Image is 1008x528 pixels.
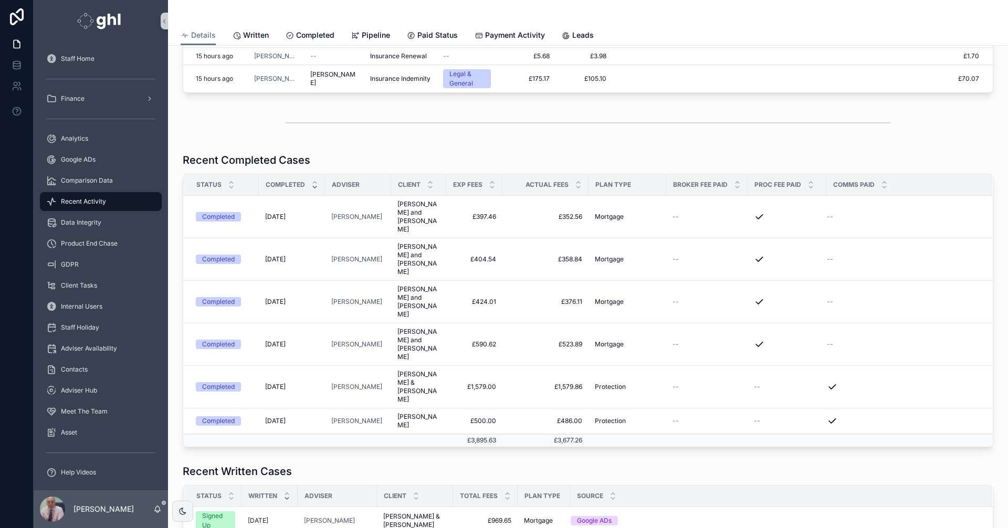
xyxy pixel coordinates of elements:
[61,155,96,164] span: Google ADs
[397,242,440,276] a: [PERSON_NAME] and [PERSON_NAME]
[595,340,660,349] a: Mortgage
[673,383,679,391] span: --
[40,402,162,421] a: Meet The Team
[310,52,317,60] span: --
[40,360,162,379] a: Contacts
[595,417,626,425] span: Protection
[827,213,833,221] span: --
[196,255,253,264] a: Completed
[562,52,606,60] a: £3.98
[754,383,760,391] span: --
[562,75,606,83] a: £105.10
[554,436,582,444] span: £3,677.26
[673,417,741,425] a: --
[827,298,979,306] a: --
[331,417,382,425] span: [PERSON_NAME]
[754,383,820,391] a: --
[595,417,660,425] a: Protection
[503,52,550,60] span: £5.68
[40,171,162,190] a: Comparison Data
[265,298,286,306] span: [DATE]
[417,30,458,40] span: Paid Status
[453,417,496,425] a: £500.00
[310,70,358,87] a: [PERSON_NAME]
[453,181,482,189] span: Exp Fees
[61,323,99,332] span: Staff Holiday
[254,52,298,60] span: [PERSON_NAME]
[509,213,582,221] a: £352.56
[40,150,162,169] a: Google ADs
[453,298,496,306] a: £424.01
[449,69,485,88] div: Legal & General
[61,344,117,353] span: Adviser Availability
[595,213,624,221] span: Mortgage
[351,26,390,47] a: Pipeline
[40,318,162,337] a: Staff Holiday
[827,298,833,306] span: --
[196,297,253,307] a: Completed
[304,516,355,525] a: [PERSON_NAME]
[265,340,319,349] a: [DATE]
[509,298,582,306] a: £376.11
[286,26,334,47] a: Completed
[265,298,319,306] a: [DATE]
[827,340,833,349] span: --
[397,285,440,319] a: [PERSON_NAME] and [PERSON_NAME]
[475,26,545,47] a: Payment Activity
[673,417,679,425] span: --
[397,413,440,429] a: [PERSON_NAME]
[754,417,760,425] span: --
[331,340,385,349] a: [PERSON_NAME]
[202,297,235,307] div: Completed
[254,75,298,83] span: [PERSON_NAME]
[827,340,979,349] a: --
[595,255,624,263] span: Mortgage
[453,213,496,221] span: £397.46
[453,340,496,349] span: £590.62
[571,516,979,525] a: Google ADs
[673,255,679,263] span: --
[331,255,382,263] span: [PERSON_NAME]
[243,30,269,40] span: Written
[460,492,498,500] span: Total fees
[61,176,113,185] span: Comparison Data
[304,492,332,500] span: Adviser
[61,218,101,227] span: Data Integrity
[265,417,286,425] span: [DATE]
[61,365,88,374] span: Contacts
[673,340,741,349] a: --
[331,298,382,306] a: [PERSON_NAME]
[331,213,382,221] a: [PERSON_NAME]
[524,516,553,525] span: Mortgage
[397,328,440,361] a: [PERSON_NAME] and [PERSON_NAME]
[265,255,319,263] a: [DATE]
[485,30,545,40] span: Payment Activity
[370,75,430,83] a: Insurance Indemnity
[61,197,106,206] span: Recent Activity
[61,260,79,269] span: GDPR
[595,213,660,221] a: Mortgage
[265,340,286,349] span: [DATE]
[509,383,582,391] a: £1,579.86
[331,417,385,425] a: [PERSON_NAME]
[524,516,564,525] a: Mortgage
[397,200,440,234] span: [PERSON_NAME] and [PERSON_NAME]
[562,26,594,47] a: Leads
[40,49,162,68] a: Staff Home
[595,383,626,391] span: Protection
[443,52,491,60] a: --
[196,52,241,60] a: 15 hours ago
[509,340,582,349] a: £523.89
[509,417,582,425] a: £486.00
[331,383,382,391] a: [PERSON_NAME]
[384,492,406,500] span: Client
[265,255,286,263] span: [DATE]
